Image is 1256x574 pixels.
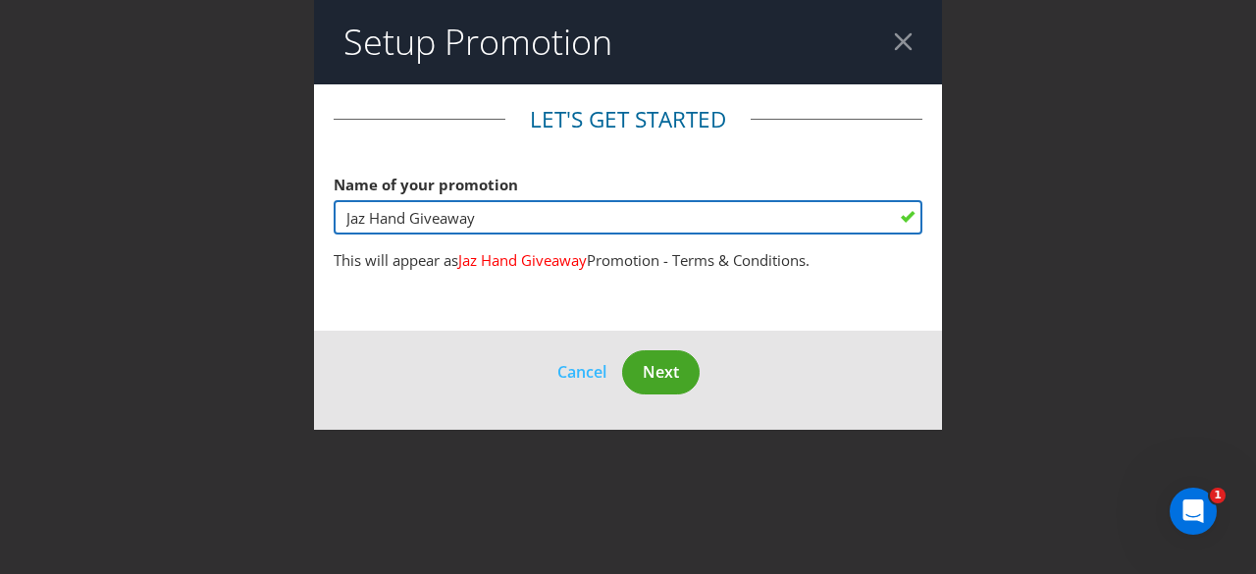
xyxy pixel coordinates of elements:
span: Cancel [557,361,606,383]
legend: Let's get started [505,104,751,135]
input: e.g. My Promotion [334,200,922,235]
span: This will appear as [334,250,458,270]
button: Cancel [556,359,607,385]
h2: Setup Promotion [343,23,612,62]
span: Jaz Hand Giveaway [458,250,587,270]
span: Promotion - Terms & Conditions. [587,250,810,270]
span: Next [643,361,679,383]
iframe: Intercom live chat [1170,488,1217,535]
button: Next [622,350,700,394]
span: 1 [1210,488,1226,503]
span: Name of your promotion [334,175,518,194]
